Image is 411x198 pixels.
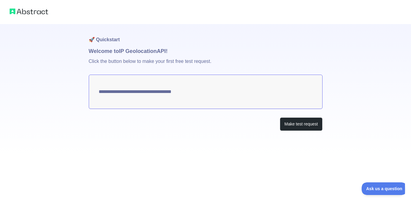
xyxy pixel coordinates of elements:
[89,24,323,47] h1: 🚀 Quickstart
[89,55,323,75] p: Click the button below to make your first free test request.
[10,7,48,16] img: Abstract logo
[89,47,323,55] h1: Welcome to IP Geolocation API!
[362,182,405,195] iframe: Toggle Customer Support
[280,117,322,131] button: Make test request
